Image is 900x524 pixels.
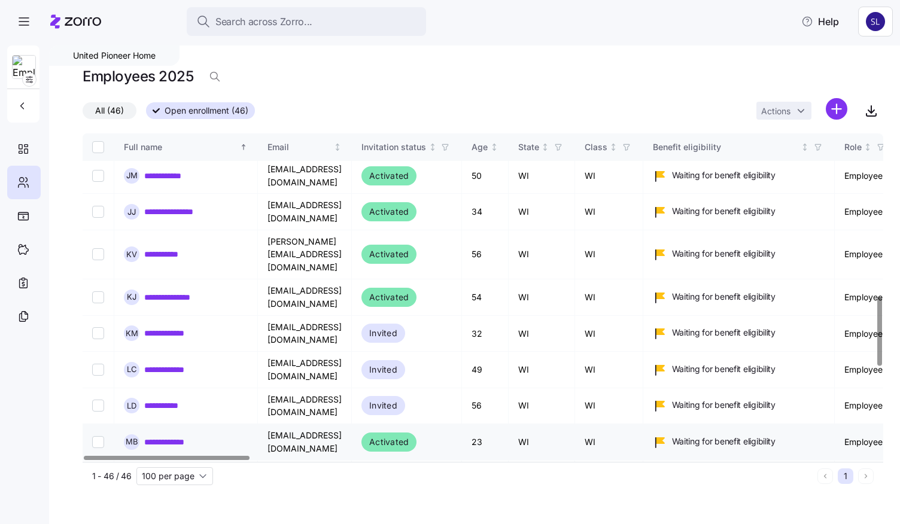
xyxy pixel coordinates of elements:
td: [EMAIL_ADDRESS][DOMAIN_NAME] [258,279,352,316]
div: Age [472,141,488,154]
div: Not sorted [541,143,549,151]
span: Invited [369,326,397,340]
td: [EMAIL_ADDRESS][DOMAIN_NAME] [258,388,352,424]
h1: Employees 2025 [83,67,193,86]
th: AgeNot sorted [462,133,509,161]
th: RoleNot sorted [835,133,898,161]
span: Waiting for benefit eligibility [672,205,776,217]
span: Activated [369,435,409,449]
td: Employee [835,279,898,316]
td: Employee [835,424,898,461]
input: Select all records [92,141,104,153]
td: 56 [462,388,509,424]
span: Invited [369,398,397,413]
td: Employee [835,230,898,279]
div: Sorted ascending [239,143,248,151]
button: Actions [756,102,811,120]
span: Actions [761,107,790,115]
div: Invitation status [361,141,426,154]
div: Not sorted [801,143,809,151]
input: Select record 27 [92,364,104,376]
td: WI [575,194,643,230]
td: WI [509,194,575,230]
button: Help [792,10,849,33]
td: WI [575,230,643,279]
td: 23 [462,424,509,461]
td: WI [509,279,575,316]
td: WI [575,388,643,424]
td: WI [575,316,643,352]
span: Activated [369,205,409,219]
input: Select record 23 [92,206,104,218]
span: All (46) [95,103,124,118]
span: Activated [369,290,409,304]
div: Class [585,141,607,154]
button: Next page [858,468,874,484]
th: ClassNot sorted [575,133,643,161]
th: StateNot sorted [509,133,575,161]
div: Not sorted [428,143,437,151]
span: Waiting for benefit eligibility [672,248,776,260]
span: J J [127,208,136,216]
input: Select record 26 [92,327,104,339]
span: Waiting for benefit eligibility [672,435,776,447]
div: Email [267,141,332,154]
th: Benefit eligibilityNot sorted [643,133,835,161]
td: WI [575,158,643,194]
td: WI [509,316,575,352]
td: 32 [462,316,509,352]
img: 9541d6806b9e2684641ca7bfe3afc45a [866,12,885,31]
span: Help [801,14,839,29]
input: Select record 22 [92,170,104,182]
span: Open enrollment (46) [165,103,248,118]
div: Full name [124,141,238,154]
input: Select record 25 [92,291,104,303]
span: Waiting for benefit eligibility [672,363,776,375]
td: 54 [462,279,509,316]
td: WI [509,388,575,424]
td: Employee [835,316,898,352]
span: Activated [369,247,409,261]
td: [EMAIL_ADDRESS][DOMAIN_NAME] [258,352,352,388]
td: WI [575,352,643,388]
td: Employee [835,158,898,194]
td: 56 [462,230,509,279]
td: [EMAIL_ADDRESS][DOMAIN_NAME] [258,424,352,461]
span: L C [127,365,137,373]
div: Not sorted [863,143,872,151]
td: 34 [462,194,509,230]
span: 1 - 46 / 46 [92,470,132,482]
td: [EMAIL_ADDRESS][DOMAIN_NAME] [258,316,352,352]
div: Not sorted [333,143,342,151]
span: L D [127,402,136,410]
span: Search across Zorro... [215,14,312,29]
td: 50 [462,158,509,194]
td: WI [509,424,575,461]
span: M B [126,438,138,446]
span: Activated [369,169,409,183]
input: Select record 24 [92,248,104,260]
td: WI [575,424,643,461]
button: Previous page [817,468,833,484]
span: Waiting for benefit eligibility [672,291,776,303]
th: Full nameSorted ascending [114,133,258,161]
td: WI [509,158,575,194]
span: Waiting for benefit eligibility [672,327,776,339]
div: State [518,141,539,154]
span: K J [127,293,136,301]
td: Employee [835,194,898,230]
span: K M [126,330,138,337]
span: Invited [369,362,397,377]
span: Waiting for benefit eligibility [672,399,776,411]
span: J M [126,172,138,179]
td: 49 [462,352,509,388]
img: Employer logo [13,56,35,80]
td: WI [509,352,575,388]
td: [PERSON_NAME][EMAIL_ADDRESS][DOMAIN_NAME] [258,230,352,279]
td: Employee [835,352,898,388]
td: Employee [835,388,898,424]
div: United Pioneer Home [49,45,180,66]
div: Benefit eligibility [653,141,799,154]
td: [EMAIL_ADDRESS][DOMAIN_NAME] [258,158,352,194]
input: Select record 29 [92,436,104,448]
